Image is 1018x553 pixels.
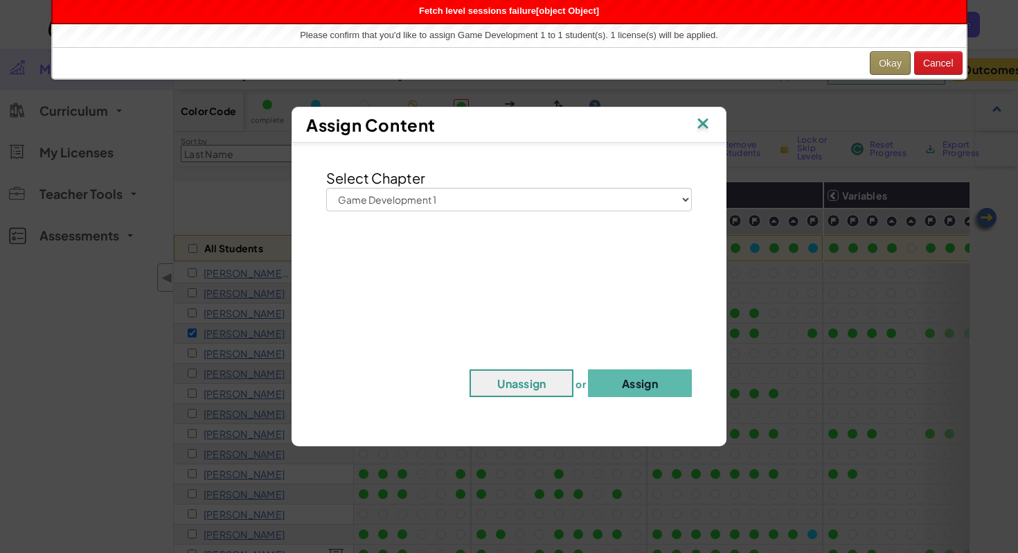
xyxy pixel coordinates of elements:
[326,169,425,186] span: Select Chapter
[694,114,712,135] img: IconClose.svg
[870,51,911,75] button: Okay
[588,369,692,397] button: Assign
[419,6,599,16] span: Fetch level sessions failure[object Object]
[914,51,963,75] button: Cancel
[470,369,573,397] button: Unassign
[306,114,436,135] span: Assign Content
[300,30,718,40] span: Please confirm that you'd like to assign Game Development 1 to 1 student(s). 1 license(s) will be...
[575,378,586,390] span: or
